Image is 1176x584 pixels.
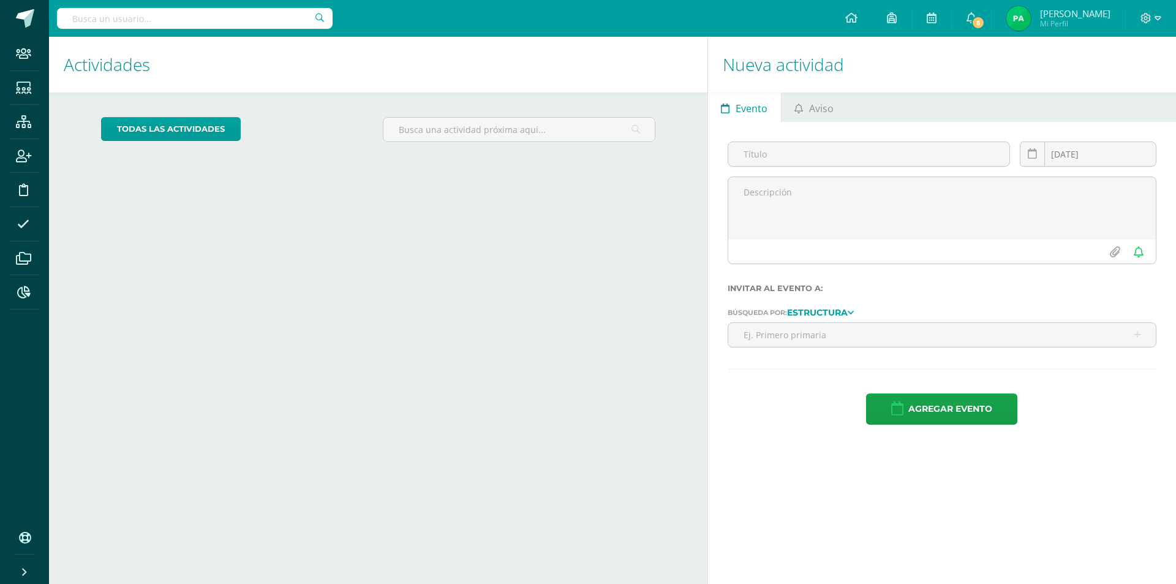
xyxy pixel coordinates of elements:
[782,93,847,122] a: Aviso
[1006,6,1031,31] img: ea606af391f2c2e5188f5482682bdea3.png
[383,118,655,142] input: Busca una actividad próxima aquí...
[1040,18,1110,29] span: Mi Perfil
[57,8,333,29] input: Busca un usuario...
[908,394,992,424] span: Agregar evento
[866,393,1017,425] button: Agregar evento
[787,307,848,318] strong: Estructura
[728,142,1010,166] input: Título
[64,37,693,93] h1: Actividades
[101,117,241,141] a: todas las Actividades
[708,93,781,122] a: Evento
[809,94,834,123] span: Aviso
[728,284,1156,293] label: Invitar al evento a:
[728,308,787,317] span: Búsqueda por:
[787,308,854,316] a: Estructura
[728,323,1156,347] input: Ej. Primero primaria
[723,37,1161,93] h1: Nueva actividad
[1020,142,1156,166] input: Fecha de entrega
[1040,7,1110,20] span: [PERSON_NAME]
[736,94,767,123] span: Evento
[971,16,985,29] span: 6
